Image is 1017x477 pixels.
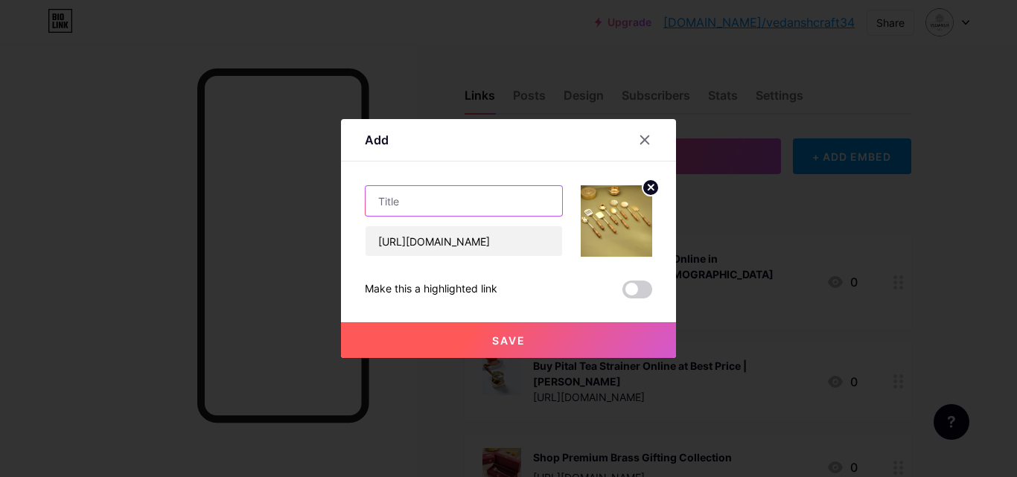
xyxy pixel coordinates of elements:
[365,281,497,298] div: Make this a highlighted link
[366,186,562,216] input: Title
[365,131,389,149] div: Add
[581,185,652,257] img: link_thumbnail
[492,334,526,347] span: Save
[341,322,676,358] button: Save
[366,226,562,256] input: URL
